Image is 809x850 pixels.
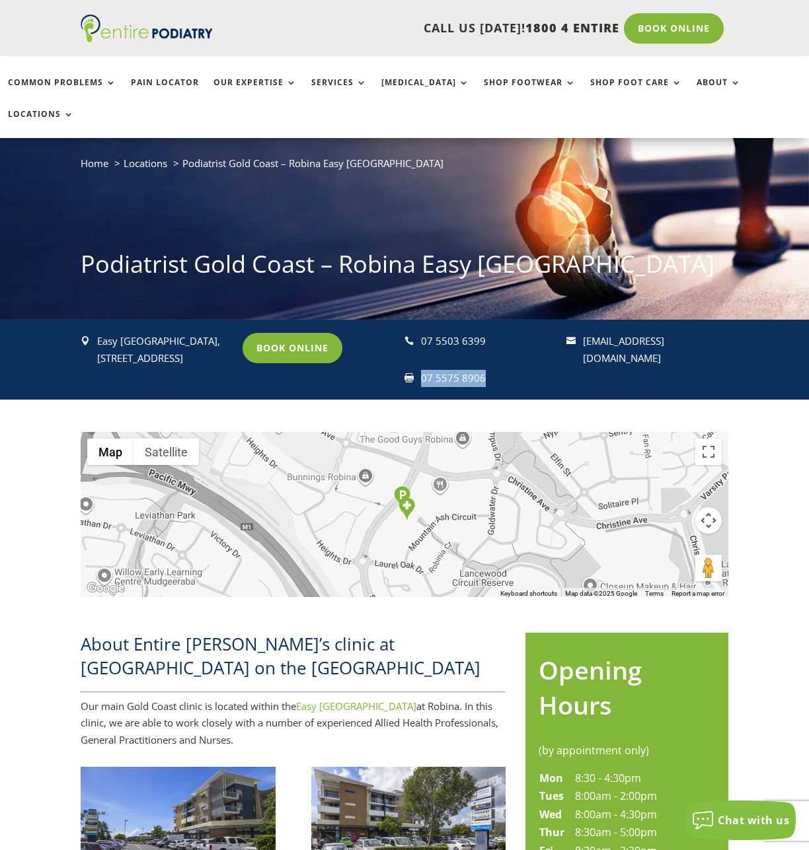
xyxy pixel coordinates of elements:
[81,157,108,170] a: Home
[311,78,367,106] a: Services
[672,590,724,597] a: Report a map error
[81,32,213,45] a: Entire Podiatry
[81,15,213,42] img: logo (1)
[182,157,443,170] span: Podiatrist Gold Coast – Robina Easy [GEOGRAPHIC_DATA]
[685,800,796,840] button: Chat with us
[8,110,74,138] a: Locations
[243,333,342,363] a: Book Online
[539,771,563,785] strong: Mon
[421,370,557,387] div: 07 5575 8906
[574,824,715,842] td: 8:30am - 5:00pm
[718,813,789,828] span: Chat with us
[539,825,564,839] strong: Thur
[624,13,724,44] a: Book Online
[97,333,233,367] p: Easy [GEOGRAPHIC_DATA], [STREET_ADDRESS]
[81,248,728,287] h1: Podiatrist Gold Coast – Robina Easy [GEOGRAPHIC_DATA]
[131,78,199,106] a: Pain Locator
[225,20,619,37] p: CALL US [DATE]!
[590,78,682,106] a: Shop Foot Care
[539,789,564,803] strong: Tues
[574,806,715,824] td: 8:00am - 4:30pm
[399,497,415,520] div: Entire Podiatry - Robina
[8,78,116,106] a: Common Problems
[421,333,557,350] div: 07 5503 6399
[404,336,414,345] span: 
[484,78,576,106] a: Shop Footwear
[81,698,506,749] p: Our main Gold Coast clinic is located within the at Robina. In this clinic, we are able to work c...
[84,580,128,597] a: Open this area in Google Maps (opens a new window)
[404,373,414,382] span: 
[134,439,199,465] button: Show satellite imagery
[565,590,637,597] span: Map data ©2025 Google
[697,78,741,106] a: About
[381,78,469,106] a: [MEDICAL_DATA]
[583,334,664,365] a: [EMAIL_ADDRESS][DOMAIN_NAME]
[695,439,722,465] button: Toggle fullscreen view
[500,589,557,598] button: Keyboard shortcuts
[574,769,715,788] td: 8:30 - 4:30pm
[539,742,715,760] div: (by appointment only)
[566,336,576,345] span: 
[645,590,664,597] a: Terms
[84,580,128,597] img: Google
[574,787,715,806] td: 8:00am - 2:00pm
[124,157,167,170] a: Locations
[695,555,722,581] button: Drag Pegman onto the map to open Street View
[695,507,722,534] button: Map camera controls
[539,807,562,822] strong: Wed
[81,336,90,345] span: 
[539,653,715,729] h2: Opening Hours
[296,699,416,713] a: Easy [GEOGRAPHIC_DATA]
[525,20,619,36] span: 1800 4 ENTIRE
[81,155,728,182] nav: breadcrumb
[213,78,297,106] a: Our Expertise
[394,486,410,509] div: Parking
[87,439,134,465] button: Show street map
[81,632,506,687] h2: About Entire [PERSON_NAME]’s clinic at [GEOGRAPHIC_DATA] on the [GEOGRAPHIC_DATA]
